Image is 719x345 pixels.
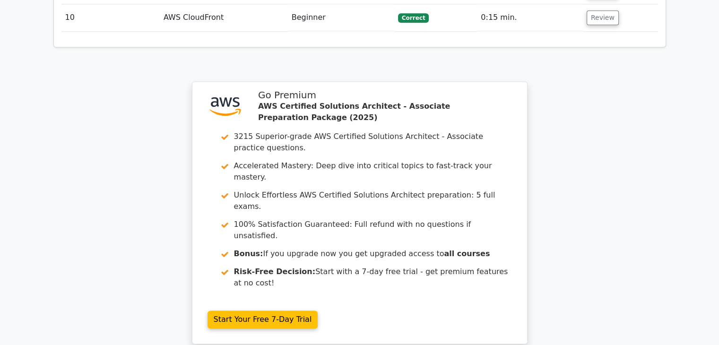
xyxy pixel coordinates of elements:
span: Correct [398,13,429,23]
td: 10 [61,4,160,31]
a: Start Your Free 7-Day Trial [208,310,318,328]
td: 0:15 min. [477,4,583,31]
button: Review [587,10,619,25]
td: Beginner [288,4,394,31]
td: AWS CloudFront [160,4,288,31]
